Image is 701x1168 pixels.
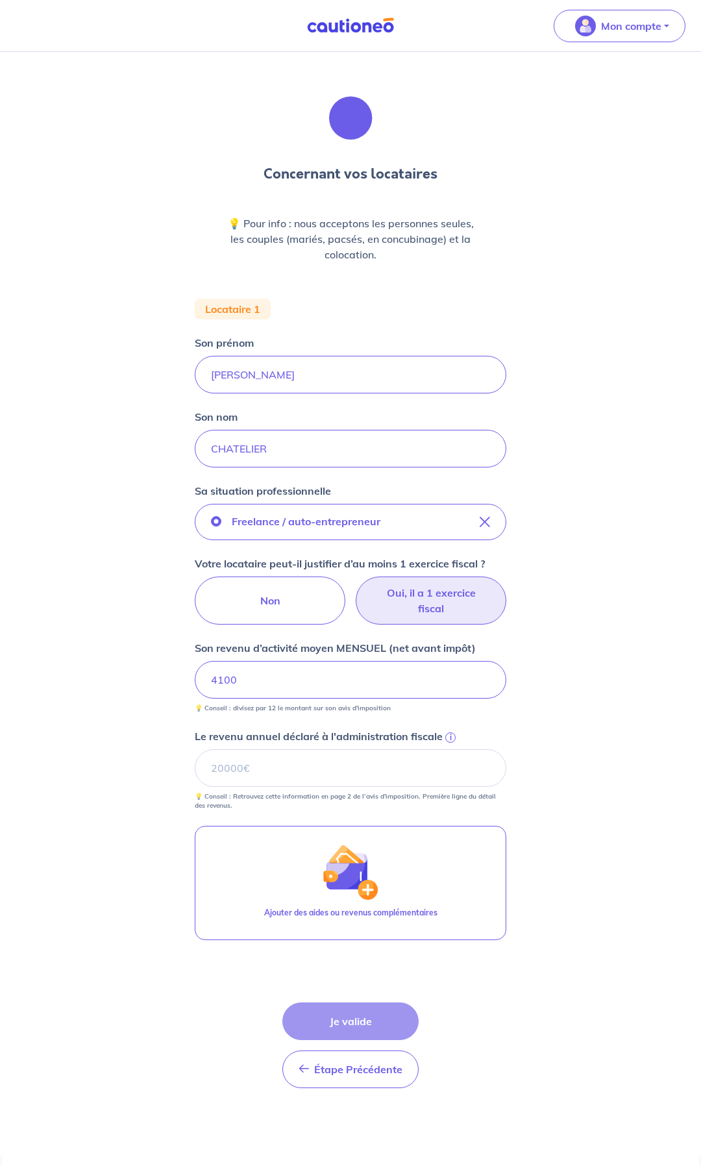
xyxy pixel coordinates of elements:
input: Doe [195,430,506,467]
h3: Concernant vos locataires [264,164,437,184]
p: Sa situation professionnelle [195,483,331,499]
span: i [445,732,456,743]
button: illu_wallet.svgAjouter des aides ou revenus complémentaires [195,826,506,940]
input: Ex : 1 500 € net/mois [195,661,506,699]
img: illu_wallet.svg [323,844,378,900]
p: Ajouter des aides ou revenus complémentaires [264,907,437,919]
img: illu_tenants.svg [315,83,386,153]
p: 💡 Pour info : nous acceptons les personnes seules, les couples (mariés, pacsés, en concubinage) e... [226,216,475,262]
input: John [195,356,506,393]
button: illu_account_valid_menu.svgMon compte [554,10,685,42]
img: Cautioneo [302,18,399,34]
p: Mon compte [601,18,661,34]
p: Freelance / auto-entrepreneur [232,514,380,529]
span: Étape Précédente [314,1063,402,1076]
div: NEW [195,83,506,1099]
p: 💡 Conseil : divisez par 12 le montant sur son avis d'imposition [195,704,391,713]
p: Son prénom [195,335,254,351]
img: illu_account_valid_menu.svg [575,16,596,36]
p: 💡 Conseil : Retrouvez cette information en page 2 de l’avis d'imposition. Première ligne du détai... [195,792,506,810]
p: Le revenu annuel déclaré à l'administration fiscale [195,728,443,744]
p: Son nom [195,409,238,425]
button: Freelance / auto-entrepreneur [195,504,506,540]
button: Étape Précédente [282,1050,419,1088]
label: Oui, il a 1 exercice fiscal [356,577,506,625]
input: 20000€ [195,749,506,787]
p: Son revenu d’activité moyen MENSUEL (net avant impôt) [195,640,476,656]
p: Votre locataire peut-il justifier d’au moins 1 exercice fiscal ? [195,556,485,571]
div: Locataire 1 [195,299,271,319]
label: Non [195,577,345,625]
